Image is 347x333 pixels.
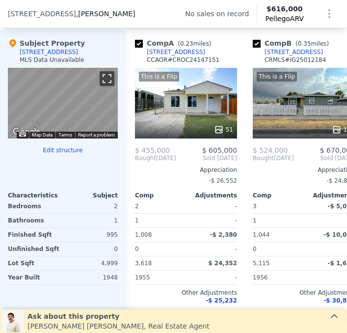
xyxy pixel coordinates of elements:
span: 0.23 [180,40,193,47]
div: - [188,271,237,284]
span: Sold [DATE] [176,154,237,162]
div: No sales on record [185,9,257,19]
span: -$ 26,552 [209,177,237,184]
div: [STREET_ADDRESS] [265,48,323,56]
div: Other Adjustments [135,289,237,297]
div: - [188,242,237,256]
a: Terms (opens in new tab) [58,132,72,138]
span: $ 605,000 [202,146,237,154]
div: Unfinished Sqft [8,242,61,256]
div: Year Built [8,271,61,284]
span: $ 524,000 [253,146,288,154]
div: Comp [253,192,304,199]
span: 0 [135,246,139,252]
span: 3 [253,203,257,210]
a: Report a problem [78,132,115,138]
button: Toggle fullscreen view [100,71,114,86]
div: Comp A [135,38,215,48]
div: [DATE] [253,154,294,162]
span: 0 [253,246,257,252]
span: 3,618 [135,260,152,267]
div: [DATE] [135,154,176,162]
div: Comp B [253,38,333,48]
div: Bedrooms [8,199,61,213]
div: Characteristics [8,192,63,199]
div: This is a Flip [257,72,297,82]
span: , [PERSON_NAME] [76,9,135,19]
span: 2 [135,203,139,210]
span: 0.35 [298,40,311,47]
a: [STREET_ADDRESS] [135,48,205,56]
div: Subject [63,192,118,199]
div: This is a Flip [139,72,179,82]
div: 995 [65,228,118,242]
div: [PERSON_NAME] [PERSON_NAME] , Real Estate Agent [27,321,210,331]
span: Pellego ARV [265,14,304,24]
div: 1955 [135,271,184,284]
div: 2 [65,199,118,213]
button: Map Data [32,132,53,139]
div: Bathrooms [8,214,61,227]
div: CCAOR # CROC24147151 [147,56,219,64]
div: 1 [135,214,184,227]
div: Adjustments [186,192,237,199]
button: Show Options [320,4,339,24]
div: Finished Sqft [8,228,61,242]
div: 1 [253,214,302,227]
img: Google [10,126,43,139]
span: -$ 25,232 [206,297,237,304]
span: $616,000 [267,5,303,13]
span: 1,044 [253,231,269,238]
div: 1948 [65,271,118,284]
span: ( miles) [174,40,215,47]
div: [STREET_ADDRESS] [20,48,78,56]
a: Open this area in Google Maps (opens a new window) [10,126,43,139]
div: 0 [65,242,118,256]
div: Subject Property [8,38,85,48]
div: - [188,214,237,227]
button: Edit structure [8,146,118,154]
span: Bought [253,154,274,162]
span: $ 455,000 [135,146,170,154]
span: Bought [135,154,156,162]
span: 5,115 [253,260,269,267]
div: Comp [135,192,186,199]
div: Lot Sqft [8,256,61,270]
div: Adjusted Value [135,308,237,316]
div: - [188,199,237,213]
img: Leo Gutierrez [2,310,24,332]
span: 1,008 [135,231,152,238]
div: [STREET_ADDRESS] [147,48,205,56]
div: 4,999 [65,256,118,270]
span: ( miles) [292,40,333,47]
div: 1 [65,214,118,227]
div: Map [8,68,118,139]
div: Appreciation [135,166,237,174]
div: Street View [8,68,118,139]
div: MLS Data Unavailable [20,56,84,64]
span: -$ 2,380 [210,231,237,238]
div: 51 [214,125,233,135]
span: [STREET_ADDRESS] [8,9,76,19]
div: 1956 [253,271,302,284]
div: CRMLS # IG25012184 [265,56,326,64]
span: $ 24,352 [208,260,237,267]
div: Ask about this property [27,311,210,321]
button: Keyboard shortcuts [19,132,26,137]
a: [STREET_ADDRESS] [253,48,323,56]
